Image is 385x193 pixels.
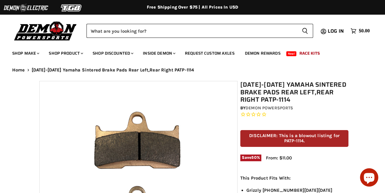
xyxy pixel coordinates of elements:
[240,130,348,147] p: DISCLAIMER: This is a blowout listing for PATP-1114.
[328,27,344,35] span: Log in
[87,24,297,38] input: Search
[325,28,348,34] a: Log in
[240,111,348,118] span: Rated 0.0 out of 5 stars 0 reviews
[358,168,380,188] inbox-online-store-chat: Shopify online store chat
[245,105,293,111] a: Demon Powersports
[240,105,348,111] div: by
[8,45,368,60] ul: Main menu
[240,47,285,60] a: Demon Rewards
[240,81,348,104] h1: [DATE]-[DATE] Yamaha Sintered Brake Pads Rear Left,Rear Right PATP-1114
[44,47,87,60] a: Shop Product
[32,67,194,73] span: [DATE]-[DATE] Yamaha Sintered Brake Pads Rear Left,Rear Right PATP-1114
[297,24,313,38] button: Search
[8,47,43,60] a: Shop Make
[138,47,179,60] a: Inside Demon
[180,47,239,60] a: Request Custom Axles
[359,28,370,34] span: $0.00
[49,2,94,14] img: TGB Logo 2
[251,155,256,160] span: 50
[12,20,79,42] img: Demon Powersports
[240,174,348,182] p: This Product Fits With:
[88,47,137,60] a: Shop Discounted
[286,51,297,56] span: New!
[12,67,25,73] a: Home
[295,47,324,60] a: Race Kits
[3,2,49,14] img: Demon Electric Logo 2
[266,155,292,161] span: From: $11.00
[348,27,373,35] a: $0.00
[240,155,261,161] span: Save %
[87,24,313,38] form: Product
